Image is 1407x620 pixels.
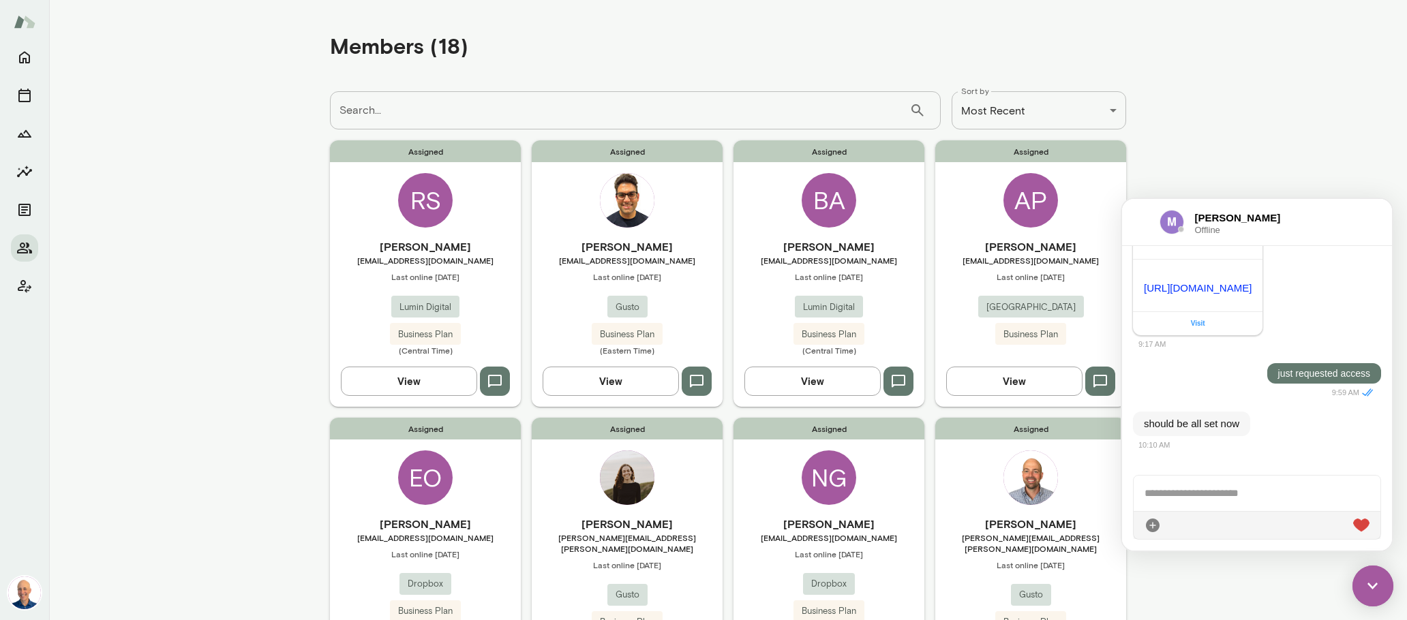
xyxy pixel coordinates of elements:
span: 9:59 AM [210,189,237,198]
span: Assigned [935,140,1126,162]
span: Assigned [532,140,723,162]
span: Dropbox [803,577,855,591]
h6: [PERSON_NAME] [532,516,723,532]
div: BA [802,173,856,228]
span: [EMAIL_ADDRESS][DOMAIN_NAME] [935,255,1126,266]
span: Gusto [607,588,648,602]
span: Lumin Digital [391,300,459,314]
span: [PERSON_NAME][EMAIL_ADDRESS][PERSON_NAME][DOMAIN_NAME] [532,532,723,554]
div: AP [1003,173,1058,228]
label: Sort by [961,85,989,97]
div: EO [398,450,453,505]
button: View [744,367,881,395]
span: Last online [DATE] [935,271,1126,282]
h6: [PERSON_NAME] [935,238,1126,255]
div: Attach [22,318,39,335]
img: heart [231,320,247,333]
h6: [PERSON_NAME] [73,12,181,27]
div: NG [802,450,856,505]
img: Mento [14,9,35,35]
h6: [PERSON_NAME] [330,516,521,532]
span: Dropbox [399,577,451,591]
span: [EMAIL_ADDRESS][DOMAIN_NAME] [330,532,521,543]
span: Last online [DATE] [935,559,1126,570]
span: Last online [DATE] [330,548,521,559]
button: Growth Plan [11,120,38,147]
span: Last online [DATE] [532,559,723,570]
h6: [PERSON_NAME] [330,238,521,255]
span: [EMAIL_ADDRESS][DOMAIN_NAME] [733,532,924,543]
span: (Eastern Time) [532,345,723,356]
div: Live Reaction [231,318,247,335]
div: Most Recent [952,91,1126,129]
span: Gusto [1011,588,1051,602]
span: Gusto [607,300,648,314]
button: Client app [11,273,38,300]
span: Offline [73,27,181,35]
span: (Central Time) [733,345,924,356]
span: 10:10 AM [16,242,48,250]
span: Business Plan [793,604,864,618]
span: Last online [DATE] [733,548,924,559]
span: [EMAIL_ADDRESS][DOMAIN_NAME] [733,255,924,266]
span: Business Plan [592,328,663,341]
h6: [PERSON_NAME] [532,238,723,255]
span: Last online [DATE] [733,271,924,282]
h4: Members (18) [330,33,468,59]
button: View [946,367,1083,395]
span: Assigned [330,418,521,439]
span: Assigned [532,418,723,439]
span: Business Plan [995,328,1066,341]
h6: [PERSON_NAME] [733,516,924,532]
span: Business Plan [390,328,461,341]
span: Lumin Digital [795,300,863,314]
button: View [543,367,679,395]
span: 9:17 AM [16,141,44,149]
span: Last online [DATE] [532,271,723,282]
a: Visit [69,121,83,128]
div: RS [398,173,453,228]
img: Travis Anderson [1003,450,1058,505]
img: Aman Bhatia [600,173,654,228]
button: Documents [11,196,38,223]
p: should be all set now [22,218,117,232]
h6: [PERSON_NAME] [935,516,1126,532]
h6: [PERSON_NAME] [733,238,924,255]
img: data:image/png;base64,iVBORw0KGgoAAAANSUhEUgAAAMgAAADICAYAAACtWK6eAAAAAXNSR0IArs4c6QAADkVJREFUeF7... [37,11,62,35]
p: just requested access [156,170,248,179]
span: Business Plan [390,604,461,618]
button: Members [11,234,38,262]
button: Insights [11,158,38,185]
button: View [341,367,477,395]
span: Assigned [935,418,1126,439]
span: Business Plan [793,328,864,341]
span: [EMAIL_ADDRESS][DOMAIN_NAME] [330,255,521,266]
span: Assigned [733,140,924,162]
span: [GEOGRAPHIC_DATA] [978,300,1084,314]
img: Mark Lazen [8,576,41,609]
button: Sessions [11,82,38,109]
img: Sarah Jacobson [600,450,654,505]
span: [EMAIL_ADDRESS][DOMAIN_NAME] [532,255,723,266]
button: Home [11,44,38,71]
i: Seen [237,185,254,202]
span: Last online [DATE] [330,271,521,282]
span: Assigned [330,140,521,162]
span: Assigned [733,418,924,439]
a: [URL][DOMAIN_NAME] [22,83,130,95]
span: (Central Time) [330,345,521,356]
span: [PERSON_NAME][EMAIL_ADDRESS][PERSON_NAME][DOMAIN_NAME] [935,532,1126,554]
